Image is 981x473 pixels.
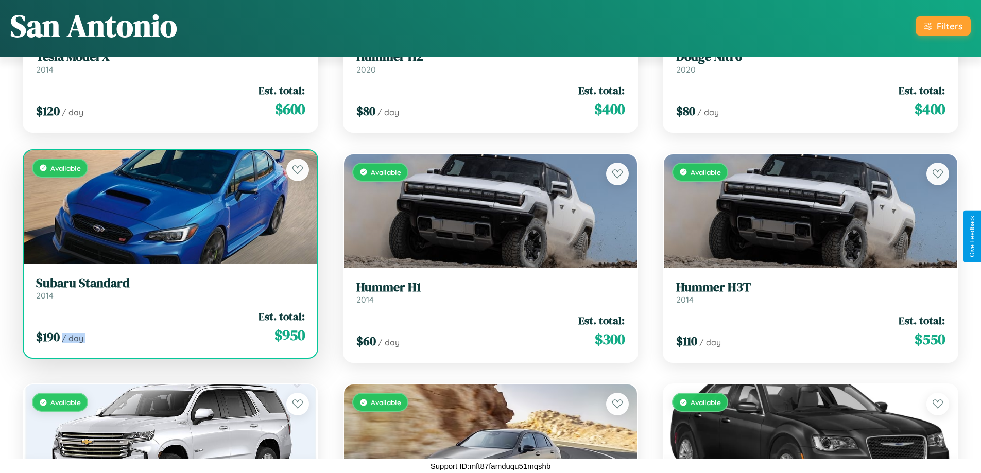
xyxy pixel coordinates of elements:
[275,99,305,119] span: $ 600
[676,64,696,75] span: 2020
[356,332,376,349] span: $ 60
[699,337,721,347] span: / day
[691,168,721,177] span: Available
[676,280,945,295] h3: Hummer H3T
[676,49,945,75] a: Dodge Nitro2020
[259,309,305,324] span: Est. total:
[676,294,694,305] span: 2014
[378,337,400,347] span: / day
[50,164,81,172] span: Available
[274,325,305,345] span: $ 950
[36,276,305,291] h3: Subaru Standard
[578,313,625,328] span: Est. total:
[676,280,945,305] a: Hummer H3T2014
[937,21,962,31] div: Filters
[36,49,305,75] a: Tesla Model X2014
[36,64,54,75] span: 2014
[356,64,376,75] span: 2020
[431,459,550,473] p: Support ID: mft87famduqu51mqshb
[676,332,697,349] span: $ 110
[969,216,976,257] div: Give Feedback
[356,280,625,295] h3: Hummer H1
[915,99,945,119] span: $ 400
[899,83,945,98] span: Est. total:
[915,329,945,349] span: $ 550
[356,49,625,75] a: Hummer H22020
[50,398,81,407] span: Available
[10,5,177,47] h1: San Antonio
[676,49,945,64] h3: Dodge Nitro
[356,102,375,119] span: $ 80
[36,102,60,119] span: $ 120
[899,313,945,328] span: Est. total:
[356,280,625,305] a: Hummer H12014
[36,290,54,301] span: 2014
[259,83,305,98] span: Est. total:
[377,107,399,117] span: / day
[371,168,401,177] span: Available
[595,329,625,349] span: $ 300
[594,99,625,119] span: $ 400
[697,107,719,117] span: / day
[36,49,305,64] h3: Tesla Model X
[676,102,695,119] span: $ 80
[578,83,625,98] span: Est. total:
[356,294,374,305] span: 2014
[356,49,625,64] h3: Hummer H2
[62,333,83,343] span: / day
[691,398,721,407] span: Available
[36,276,305,301] a: Subaru Standard2014
[916,16,971,36] button: Filters
[62,107,83,117] span: / day
[36,328,60,345] span: $ 190
[371,398,401,407] span: Available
